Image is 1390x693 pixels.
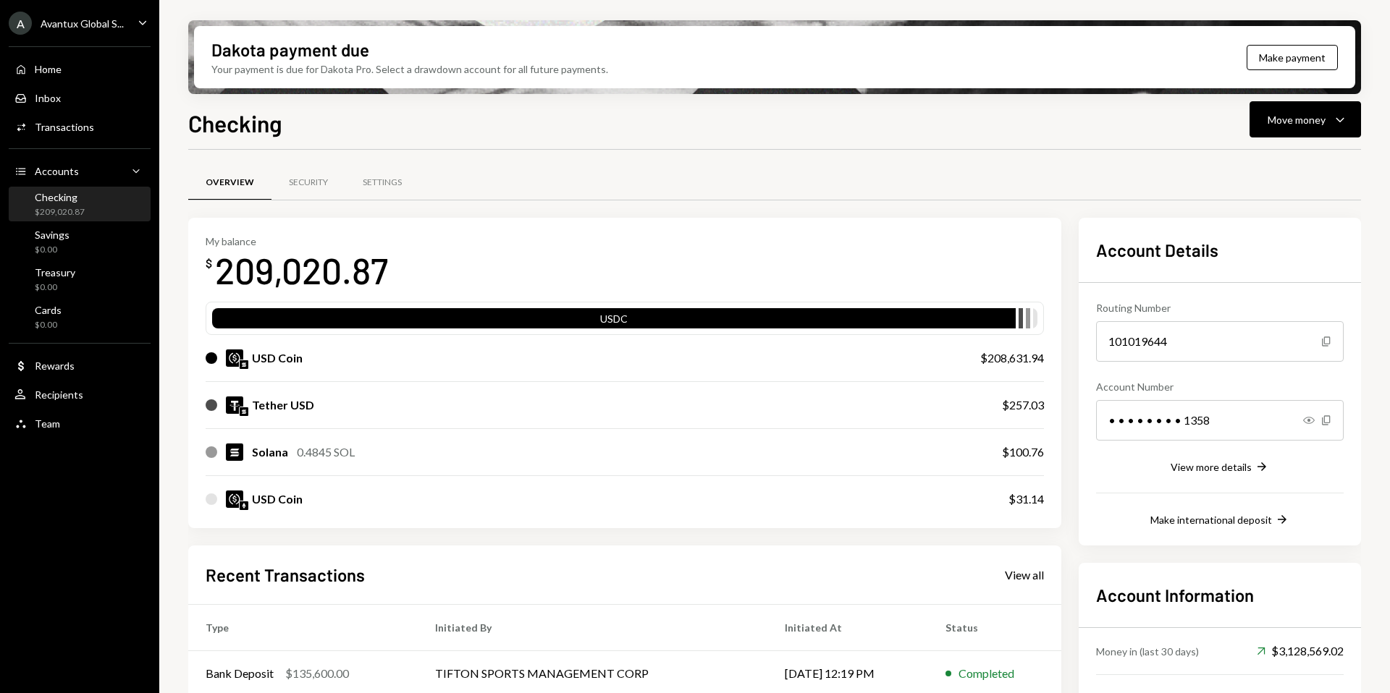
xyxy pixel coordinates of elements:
[240,407,248,416] img: solana-mainnet
[252,443,288,461] div: Solana
[1096,644,1199,659] div: Money in (last 30 days)
[35,417,60,430] div: Team
[188,604,418,650] th: Type
[1002,443,1044,461] div: $100.76
[240,360,248,369] img: solana-mainnet
[252,396,314,414] div: Tether USD
[271,164,345,201] a: Security
[226,490,243,508] img: USDC
[211,38,369,61] div: Dakota payment due
[289,177,328,189] div: Security
[1268,112,1326,127] div: Move money
[35,165,79,177] div: Accounts
[41,17,124,30] div: Avantux Global S...
[211,61,608,77] div: Your payment is due for Dakota Pro. Select a drawdown account for all future payments.
[959,665,1014,682] div: Completed
[9,410,151,436] a: Team
[1005,566,1044,582] a: View all
[206,256,212,271] div: $
[206,235,388,247] div: My balance
[206,665,274,682] div: Bank Deposit
[35,121,94,133] div: Transactions
[9,262,151,297] a: Treasury$0.00
[418,604,767,650] th: Initiated By
[1150,512,1289,528] button: Make international deposit
[226,443,243,461] img: SOL
[1257,642,1344,660] div: $3,128,569.02
[1171,461,1252,473] div: View more details
[767,604,928,650] th: Initiated At
[35,319,62,331] div: $0.00
[9,114,151,140] a: Transactions
[1171,459,1269,475] button: View more details
[9,299,151,334] a: Cards$0.00
[35,388,83,401] div: Recipients
[226,396,243,414] img: USDT
[297,443,355,461] div: 0.4845 SOL
[9,187,151,221] a: Checking$209,020.87
[9,381,151,407] a: Recipients
[1150,514,1272,526] div: Make international deposit
[1096,583,1344,607] h2: Account Information
[1008,490,1044,508] div: $31.14
[212,311,1016,331] div: USDC
[35,360,75,372] div: Rewards
[188,164,271,201] a: Overview
[35,229,69,241] div: Savings
[363,177,402,189] div: Settings
[252,490,303,508] div: USD Coin
[1250,101,1361,137] button: Move money
[35,244,69,256] div: $0.00
[206,177,254,189] div: Overview
[35,206,85,218] div: $209,020.87
[1096,300,1344,315] div: Routing Number
[1247,45,1338,70] button: Make payment
[928,604,1061,650] th: Status
[35,92,61,104] div: Inbox
[188,109,282,137] h1: Checking
[1096,400,1344,441] div: • • • • • • • • 1358
[980,349,1044,367] div: $208,631.94
[1096,321,1344,362] div: 101019644
[35,63,62,75] div: Home
[9,352,151,378] a: Rewards
[9,12,32,35] div: A
[35,266,75,279] div: Treasury
[1002,396,1044,414] div: $257.03
[345,164,419,201] a: Settings
[252,349,303,367] div: USD Coin
[9,56,151,82] a: Home
[35,304,62,316] div: Cards
[35,191,85,203] div: Checking
[35,281,75,294] div: $0.00
[9,224,151,259] a: Savings$0.00
[1096,379,1344,394] div: Account Number
[1096,238,1344,262] h2: Account Details
[240,501,248,510] img: ethereum-mainnet
[285,665,349,682] div: $135,600.00
[9,158,151,184] a: Accounts
[9,85,151,111] a: Inbox
[206,563,365,587] h2: Recent Transactions
[226,349,243,367] img: USDC
[1005,568,1044,582] div: View all
[215,247,388,293] div: 209,020.87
